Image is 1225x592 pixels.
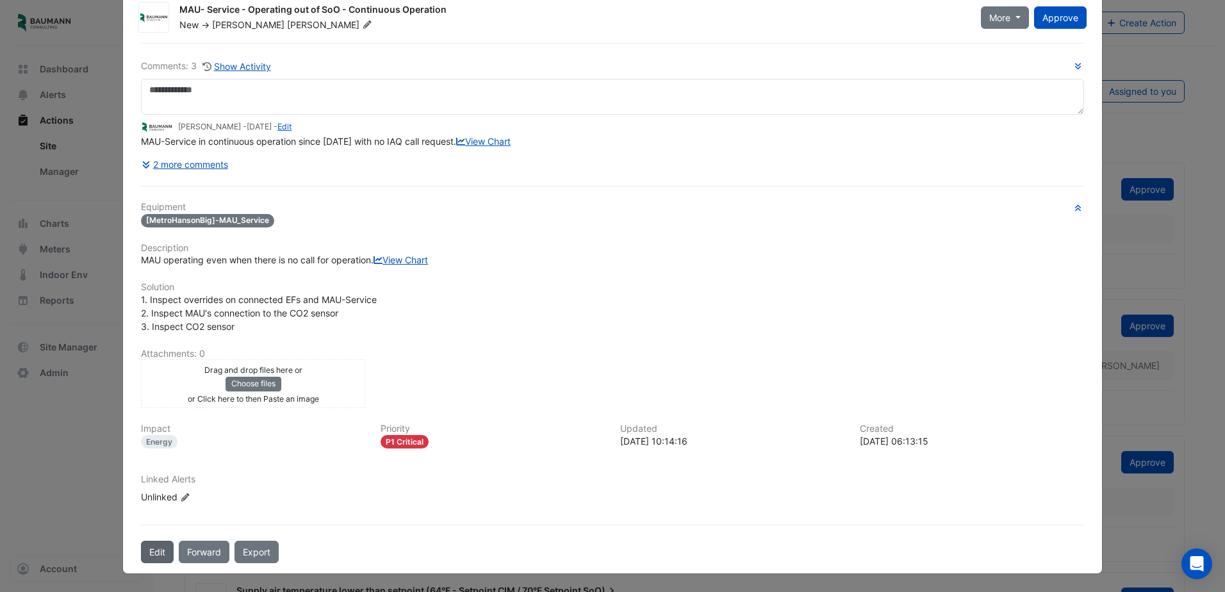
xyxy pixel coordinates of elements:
[381,435,429,448] div: P1 Critical
[620,423,844,434] h6: Updated
[202,59,272,74] button: Show Activity
[287,19,374,31] span: [PERSON_NAME]
[180,493,190,502] fa-icon: Edit Linked Alerts
[141,59,272,74] div: Comments: 3
[1034,6,1087,29] button: Approve
[234,541,279,563] a: Export
[141,541,174,563] button: Edit
[141,254,428,265] span: MAU operating even when there is no call for operation.
[178,121,292,133] small: [PERSON_NAME] - -
[139,12,169,24] img: Baumann Consulting
[374,254,428,265] a: View Chart
[141,349,1084,359] h6: Attachments: 0
[141,120,173,135] img: Baumann Consulting
[141,214,274,227] span: [MetroHansonBig]-MAU_Service
[456,136,511,147] a: View Chart
[141,435,177,448] div: Energy
[620,434,844,448] div: [DATE] 10:14:16
[141,423,365,434] h6: Impact
[141,474,1084,485] h6: Linked Alerts
[860,434,1084,448] div: [DATE] 06:13:15
[201,19,210,30] span: ->
[141,294,377,332] span: 1. Inspect overrides on connected EFs and MAU-Service 2. Inspect MAU's connection to the CO2 sens...
[141,243,1084,254] h6: Description
[981,6,1029,29] button: More
[179,3,966,19] div: MAU- Service - Operating out of SoO - Continuous Operation
[188,394,319,404] small: or Click here to then Paste an image
[141,490,295,504] div: Unlinked
[141,136,511,147] span: MAU-Service in continuous operation since [DATE] with no IAQ call request.
[860,423,1084,434] h6: Created
[179,19,199,30] span: New
[141,282,1084,293] h6: Solution
[1181,548,1212,579] div: Open Intercom Messenger
[277,122,292,131] a: Edit
[381,423,605,434] h6: Priority
[179,541,229,563] button: Forward
[226,377,281,391] button: Choose files
[212,19,284,30] span: [PERSON_NAME]
[1042,12,1078,23] span: Approve
[141,153,229,176] button: 2 more comments
[989,11,1010,24] span: More
[247,122,272,131] span: 2025-08-11 10:14:16
[204,365,302,375] small: Drag and drop files here or
[141,202,1084,213] h6: Equipment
